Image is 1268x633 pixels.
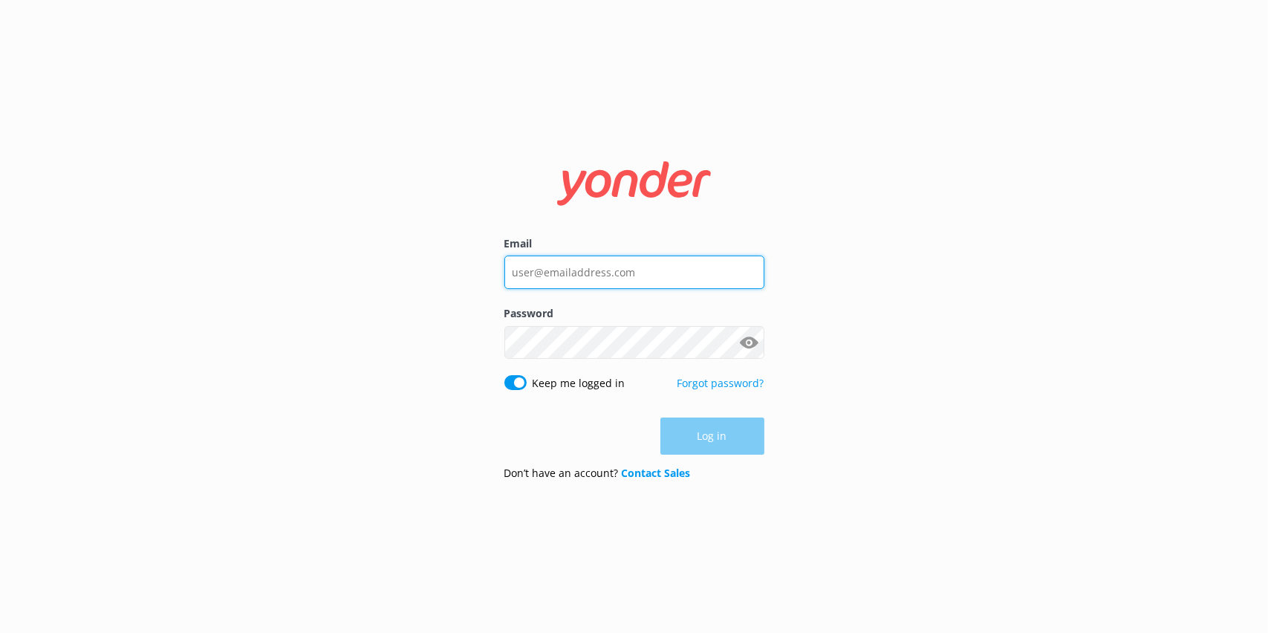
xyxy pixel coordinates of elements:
[504,305,764,322] label: Password
[504,256,764,289] input: user@emailaddress.com
[533,375,625,392] label: Keep me logged in
[622,466,691,480] a: Contact Sales
[677,376,764,390] a: Forgot password?
[735,328,764,357] button: Show password
[504,465,691,481] p: Don’t have an account?
[504,236,764,252] label: Email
